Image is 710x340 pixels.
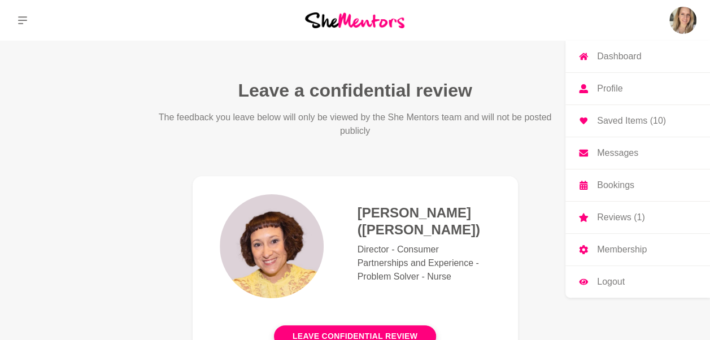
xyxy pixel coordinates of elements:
p: Saved Items (10) [597,116,666,125]
p: Messages [597,149,638,158]
p: Director - Consumer Partnerships and Experience - Problem Solver - Nurse [358,243,491,284]
p: Bookings [597,181,634,190]
p: Dashboard [597,52,641,61]
a: Messages [565,137,710,169]
h1: Leave a confidential review [238,79,472,102]
a: Bookings [565,169,710,201]
img: She Mentors Logo [305,12,404,28]
a: Dashboard [565,41,710,72]
p: Profile [597,84,622,93]
p: Reviews (1) [597,213,644,222]
a: Saved Items (10) [565,105,710,137]
p: The feedback you leave below will only be viewed by the She Mentors team and will not be posted p... [156,111,554,138]
a: Reviews (1) [565,202,710,233]
a: Stephanie DayDashboardProfileSaved Items (10)MessagesBookingsReviews (1)MembershipLogout [669,7,696,34]
h4: [PERSON_NAME] ([PERSON_NAME]) [358,204,491,238]
p: Logout [597,277,625,286]
p: Membership [597,245,647,254]
img: Stephanie Day [669,7,696,34]
a: Profile [565,73,710,104]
